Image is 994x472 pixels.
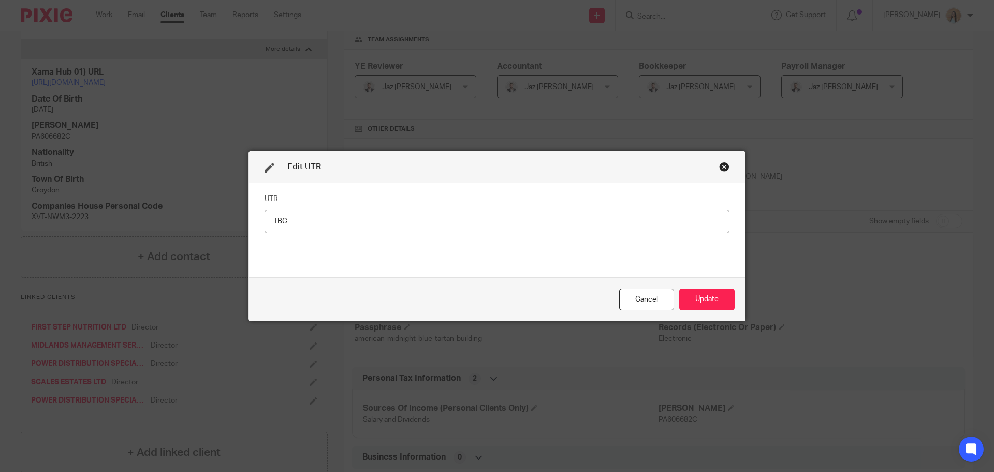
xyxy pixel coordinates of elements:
div: Close this dialog window [719,162,729,172]
input: UTR [265,210,729,233]
span: Edit UTR [287,163,321,171]
div: Close this dialog window [619,289,674,311]
label: UTR [265,194,278,204]
button: Update [679,289,735,311]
